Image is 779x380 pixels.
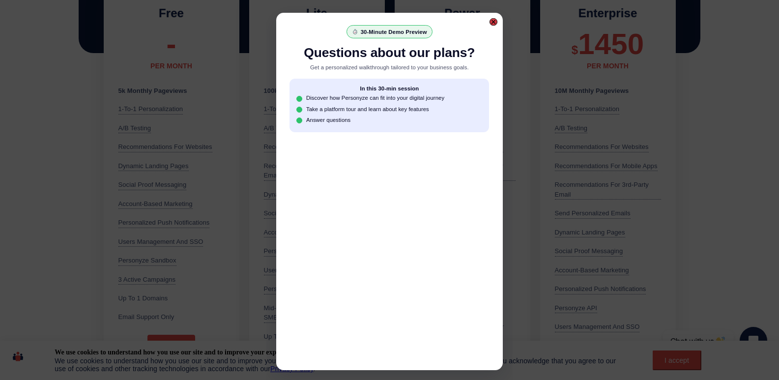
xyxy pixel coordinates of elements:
[306,95,444,101] div: Discover how Personyze can fit into your digital journey
[352,29,358,34] img: ⏱
[289,63,489,72] div: Get a personalized walkthrough tailored to your business goals.
[361,29,427,35] div: 30-Minute Demo Preview
[296,86,482,91] div: In this 30-min session
[306,106,429,112] div: Take a platform tour and learn about key features
[490,18,497,26] div: Close
[289,145,489,361] iframe: Select a Date & Time - Calendly
[289,45,489,60] div: Questions about our plans?
[306,117,350,123] div: Answer questions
